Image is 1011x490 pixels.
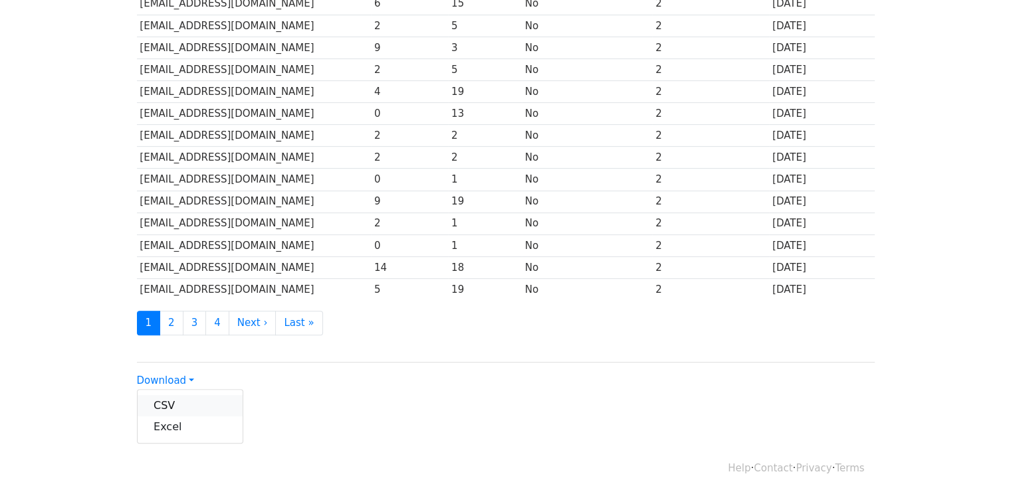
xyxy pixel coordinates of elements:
td: 2 [652,234,769,256]
td: No [522,15,652,37]
td: No [522,278,652,300]
td: [EMAIL_ADDRESS][DOMAIN_NAME] [137,169,372,191]
td: 1 [448,212,522,234]
td: [DATE] [769,58,874,80]
td: [EMAIL_ADDRESS][DOMAIN_NAME] [137,147,372,169]
td: No [522,37,652,58]
td: No [522,58,652,80]
td: 0 [371,169,448,191]
td: 2 [652,103,769,125]
td: [DATE] [769,147,874,169]
td: 2 [371,125,448,147]
td: 18 [448,256,522,278]
td: 2 [448,125,522,147]
td: [EMAIL_ADDRESS][DOMAIN_NAME] [137,191,372,212]
td: 2 [371,147,448,169]
td: No [522,125,652,147]
td: No [522,103,652,125]
td: 2 [371,212,448,234]
a: 4 [205,311,229,335]
td: [DATE] [769,125,874,147]
td: 2 [652,278,769,300]
td: 2 [652,125,769,147]
a: 3 [183,311,207,335]
td: 0 [371,234,448,256]
a: 1 [137,311,161,335]
td: [EMAIL_ADDRESS][DOMAIN_NAME] [137,58,372,80]
td: 13 [448,103,522,125]
td: No [522,147,652,169]
td: 4 [371,81,448,103]
td: 2 [652,15,769,37]
td: [EMAIL_ADDRESS][DOMAIN_NAME] [137,103,372,125]
td: 2 [652,169,769,191]
td: [EMAIL_ADDRESS][DOMAIN_NAME] [137,278,372,300]
td: 9 [371,191,448,212]
td: [EMAIL_ADDRESS][DOMAIN_NAME] [137,256,372,278]
td: 19 [448,278,522,300]
td: [DATE] [769,234,874,256]
td: 2 [652,191,769,212]
td: 2 [652,256,769,278]
td: 19 [448,191,522,212]
td: 5 [371,278,448,300]
td: 2 [652,147,769,169]
td: 2 [371,58,448,80]
td: 2 [652,37,769,58]
td: 14 [371,256,448,278]
td: No [522,81,652,103]
td: [EMAIL_ADDRESS][DOMAIN_NAME] [137,212,372,234]
a: Download [137,374,194,386]
td: [DATE] [769,256,874,278]
td: No [522,234,652,256]
td: 2 [448,147,522,169]
td: 2 [371,15,448,37]
iframe: Chat Widget [945,426,1011,490]
td: [DATE] [769,212,874,234]
a: Terms [835,462,864,474]
td: 2 [652,81,769,103]
a: Help [728,462,750,474]
td: No [522,191,652,212]
td: [DATE] [769,15,874,37]
td: 2 [652,212,769,234]
td: [DATE] [769,103,874,125]
a: Contact [754,462,792,474]
td: [DATE] [769,191,874,212]
td: No [522,169,652,191]
td: [DATE] [769,81,874,103]
a: CSV [138,395,243,416]
a: Last » [275,311,322,335]
td: No [522,212,652,234]
td: 1 [448,169,522,191]
td: [DATE] [769,37,874,58]
td: No [522,256,652,278]
td: [DATE] [769,169,874,191]
td: 2 [652,58,769,80]
a: Privacy [796,462,832,474]
td: [DATE] [769,278,874,300]
a: Excel [138,416,243,438]
td: [EMAIL_ADDRESS][DOMAIN_NAME] [137,81,372,103]
td: 5 [448,58,522,80]
a: 2 [160,311,183,335]
td: [EMAIL_ADDRESS][DOMAIN_NAME] [137,234,372,256]
td: 19 [448,81,522,103]
td: 0 [371,103,448,125]
td: [EMAIL_ADDRESS][DOMAIN_NAME] [137,125,372,147]
td: 1 [448,234,522,256]
a: Next › [229,311,277,335]
td: [EMAIL_ADDRESS][DOMAIN_NAME] [137,37,372,58]
td: 3 [448,37,522,58]
td: 5 [448,15,522,37]
td: 9 [371,37,448,58]
td: [EMAIL_ADDRESS][DOMAIN_NAME] [137,15,372,37]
